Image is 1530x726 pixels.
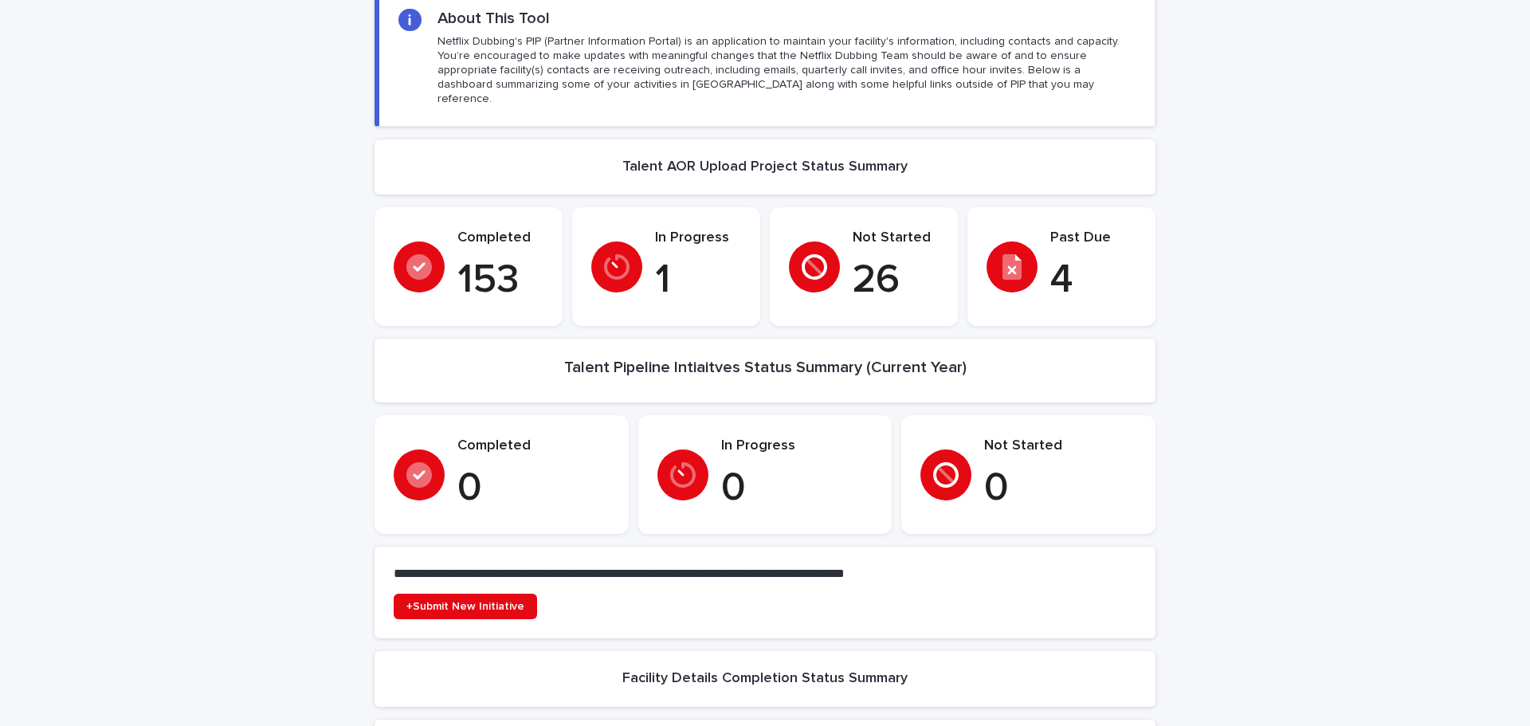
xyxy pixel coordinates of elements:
p: 153 [457,257,543,304]
p: Not Started [853,230,939,247]
p: In Progress [655,230,741,247]
p: 0 [984,465,1136,512]
p: 4 [1050,257,1136,304]
h2: Talent Pipeline Intiaitves Status Summary (Current Year) [564,358,967,377]
p: Completed [457,438,610,455]
p: 0 [721,465,873,512]
h2: About This Tool [437,9,550,28]
a: +Submit New Initiative [394,594,537,619]
p: 0 [457,465,610,512]
p: 26 [853,257,939,304]
span: +Submit New Initiative [406,601,524,612]
p: Completed [457,230,543,247]
p: In Progress [721,438,873,455]
h2: Facility Details Completion Status Summary [622,670,908,688]
p: 1 [655,257,741,304]
p: Past Due [1050,230,1136,247]
p: Not Started [984,438,1136,455]
p: Netflix Dubbing's PIP (Partner Information Portal) is an application to maintain your facility's ... [437,34,1136,107]
h2: Talent AOR Upload Project Status Summary [622,159,908,176]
